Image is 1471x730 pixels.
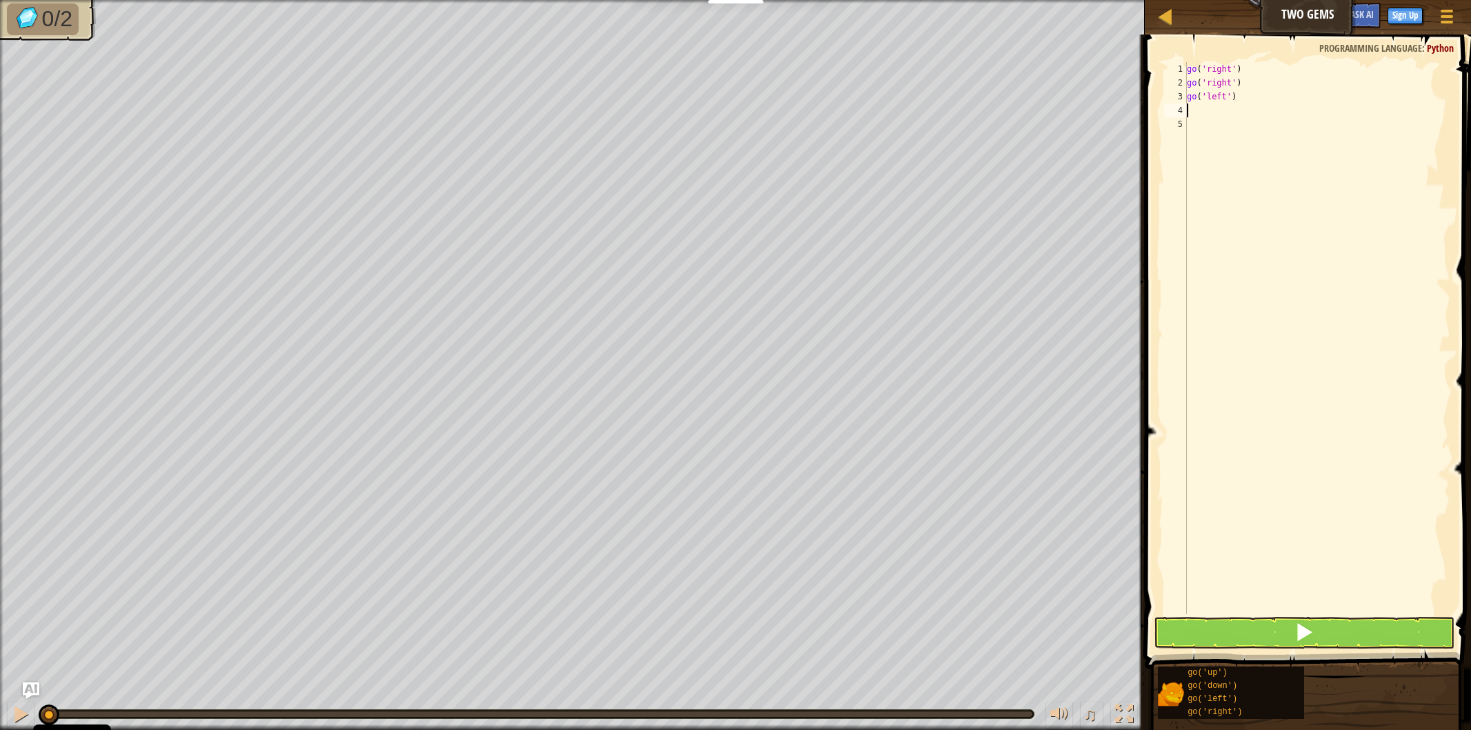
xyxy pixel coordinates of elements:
span: 0/2 [42,6,72,31]
button: Toggle fullscreen [1110,702,1138,730]
span: Programming language [1319,41,1422,55]
span: go('down') [1188,681,1237,691]
div: 3 [1164,90,1187,103]
button: Show game menu [1430,3,1464,35]
button: Sign Up [1388,8,1423,24]
span: go('right') [1188,707,1242,717]
div: 4 [1164,103,1187,117]
span: : [1422,41,1427,55]
button: Ask AI [1343,3,1381,28]
button: Ctrl + P: Pause [7,702,34,730]
span: go('up') [1188,668,1228,678]
li: Collect the gems. [7,3,79,35]
img: portrait.png [1158,681,1184,707]
span: go('left') [1188,694,1237,704]
button: Shift+Enter: Run current code. [1154,617,1454,649]
div: 1 [1164,62,1187,76]
div: 2 [1164,76,1187,90]
span: ♫ [1083,704,1097,724]
button: ♫ [1080,702,1103,730]
span: Ask AI [1350,8,1374,21]
button: Adjust volume [1045,702,1073,730]
span: Python [1427,41,1454,55]
div: 5 [1164,117,1187,131]
button: Ask AI [23,682,39,699]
